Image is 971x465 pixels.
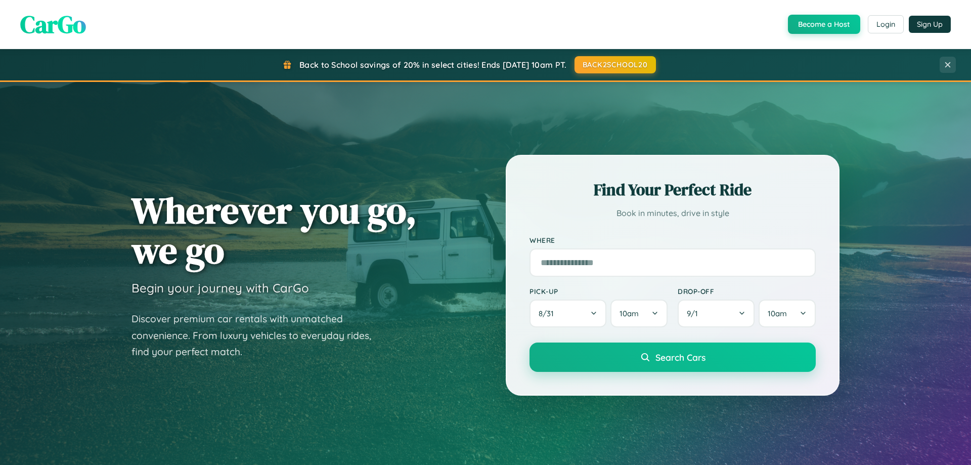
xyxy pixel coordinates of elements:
button: Become a Host [788,15,860,34]
h1: Wherever you go, we go [131,190,417,270]
span: 9 / 1 [687,309,703,318]
span: Search Cars [655,352,705,363]
span: 10am [768,309,787,318]
span: 10am [620,309,639,318]
p: Book in minutes, drive in style [529,206,816,221]
label: Pick-up [529,287,668,295]
span: Back to School savings of 20% in select cities! Ends [DATE] 10am PT. [299,60,566,70]
span: CarGo [20,8,86,41]
button: Search Cars [529,343,816,372]
label: Where [529,236,816,244]
button: Login [868,15,904,33]
label: Drop-off [678,287,816,295]
h2: Find Your Perfect Ride [529,179,816,201]
span: 8 / 31 [539,309,559,318]
button: 8/31 [529,300,606,327]
button: 10am [610,300,668,327]
h3: Begin your journey with CarGo [131,280,309,295]
button: 10am [759,300,816,327]
button: 9/1 [678,300,755,327]
button: BACK2SCHOOL20 [575,56,656,73]
button: Sign Up [909,16,951,33]
p: Discover premium car rentals with unmatched convenience. From luxury vehicles to everyday rides, ... [131,311,384,360]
